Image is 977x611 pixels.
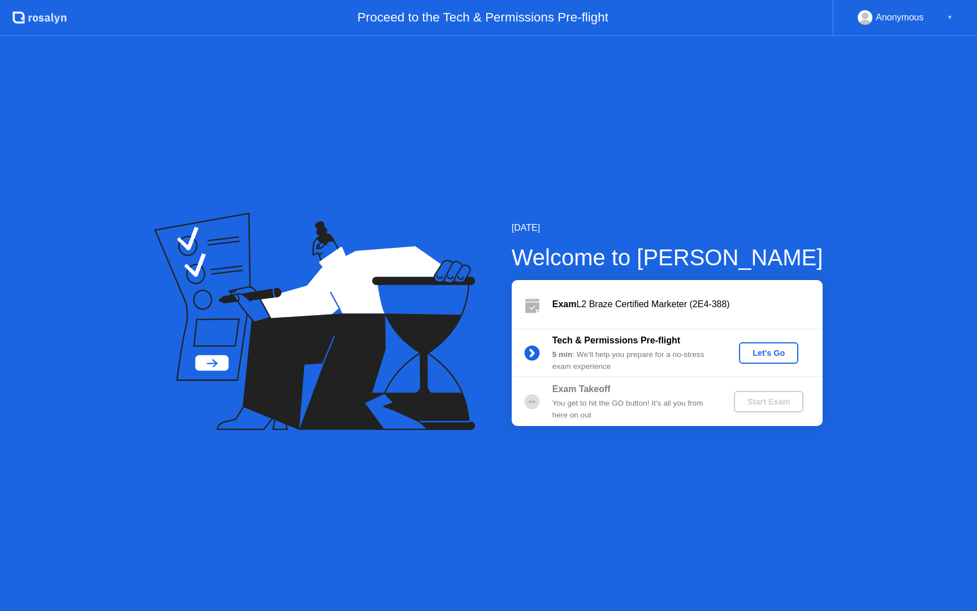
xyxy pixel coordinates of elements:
[743,348,794,358] div: Let's Go
[552,335,680,345] b: Tech & Permissions Pre-flight
[876,10,924,25] div: Anonymous
[552,398,715,421] div: You get to hit the GO button! It’s all you from here on out
[552,299,577,309] b: Exam
[512,240,823,274] div: Welcome to [PERSON_NAME]
[552,350,573,359] b: 5 min
[739,342,798,364] button: Let's Go
[738,397,799,406] div: Start Exam
[552,384,611,394] b: Exam Takeoff
[512,221,823,235] div: [DATE]
[947,10,953,25] div: ▼
[552,298,823,311] div: L2 Braze Certified Marketer (2E4-388)
[734,391,803,412] button: Start Exam
[552,349,715,372] div: : We’ll help you prepare for a no-stress exam experience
